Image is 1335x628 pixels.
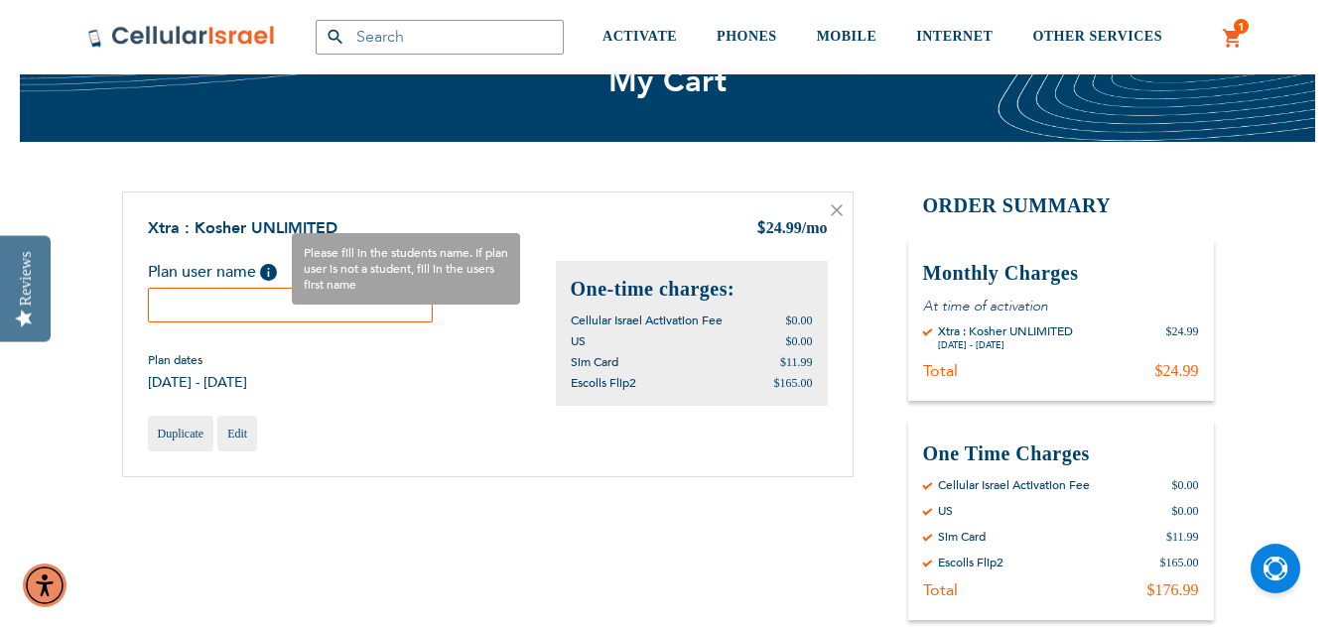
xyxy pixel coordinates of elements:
span: $0.00 [786,314,813,327]
span: Edit [227,427,247,440]
span: MOBILE [817,29,877,44]
span: Escolls Flip2 [571,375,636,391]
img: Cellular Israel Logo [87,25,276,49]
span: $ [756,218,766,241]
div: 24.99 [756,217,828,241]
div: Reviews [17,251,35,306]
span: OTHER SERVICES [1032,29,1162,44]
span: ACTIVATE [602,29,677,44]
span: My Cart [608,61,728,102]
div: $0.00 [1172,503,1199,519]
div: [DATE] - [DATE] [938,339,1073,351]
div: $165.00 [1160,555,1199,570]
h3: Monthly Charges [923,260,1199,287]
span: Sim Card [571,354,618,370]
a: Xtra : Kosher UNLIMITED [148,217,337,239]
span: INTERNET [916,29,993,44]
div: Total [923,580,958,600]
span: 1 [1238,19,1245,35]
div: Escolls Flip2 [938,555,1003,570]
span: Cellular Israel Activation Fee [571,313,723,328]
div: $24.99 [1155,361,1199,381]
h3: One Time Charges [923,440,1199,467]
span: PHONES [717,29,777,44]
div: Sim Card [938,529,986,545]
span: /mo [802,219,828,236]
span: US [571,333,586,349]
a: Duplicate [148,416,214,451]
p: At time of activation [923,297,1199,315]
div: Accessibility Menu [23,564,67,607]
div: US [938,503,953,519]
span: Please fill in the students name. If plan user is not a student, fill in the users first name [304,245,508,293]
span: Plan user name [148,261,256,283]
input: Search [316,20,564,55]
span: Duplicate [158,427,204,440]
h2: One-time charges: [571,276,813,303]
div: Cellular Israel Activation Fee [938,477,1090,493]
div: $176.99 [1147,580,1199,600]
span: [DATE] - [DATE] [148,373,247,392]
div: Total [923,361,958,381]
span: Help [260,264,277,281]
div: $11.99 [1166,529,1199,545]
h2: Order Summary [908,191,1214,220]
a: 1 [1222,27,1244,51]
span: Plan dates [148,352,247,368]
div: $24.99 [1166,323,1199,351]
span: $0.00 [786,334,813,348]
span: $11.99 [780,355,813,369]
span: $165.00 [774,376,813,390]
div: $0.00 [1172,477,1199,493]
div: Xtra : Kosher UNLIMITED [938,323,1073,339]
a: Edit [217,416,257,451]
